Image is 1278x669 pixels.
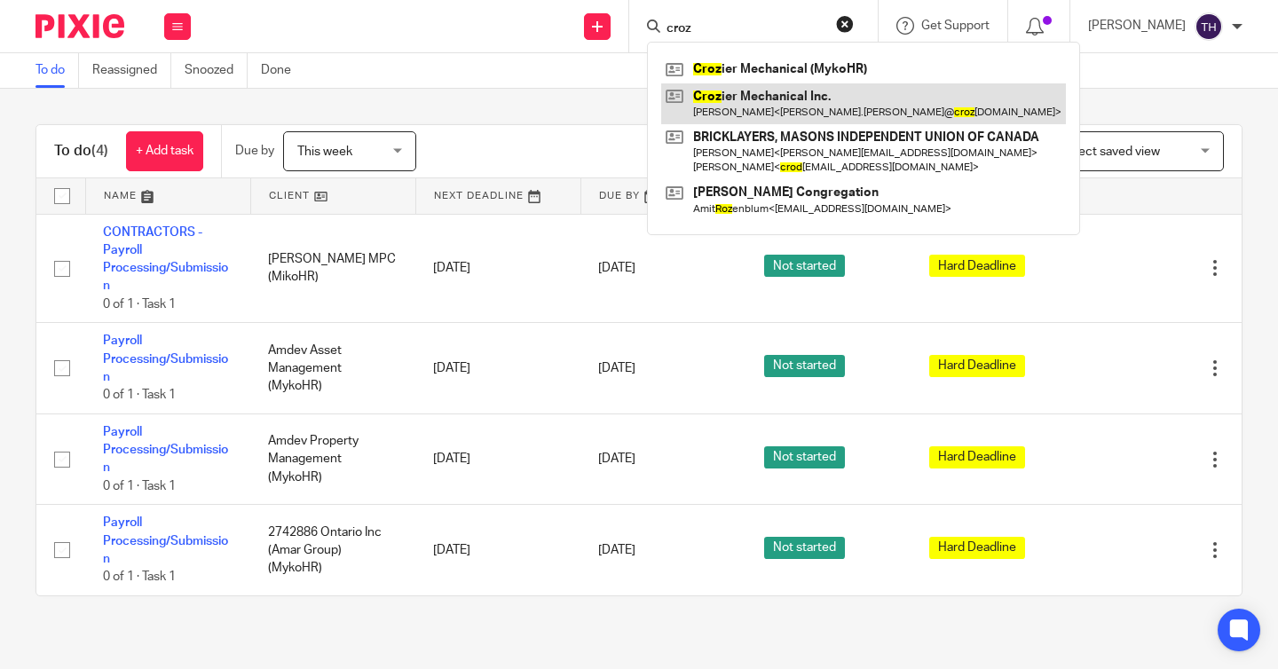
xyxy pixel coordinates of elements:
a: Payroll Processing/Submission [103,334,228,383]
a: CONTRACTORS - Payroll Processing/Submission [103,226,228,293]
p: [PERSON_NAME] [1088,17,1186,35]
td: [DATE] [415,214,580,323]
td: [PERSON_NAME] MPC (MikoHR) [250,214,415,323]
td: 2742886 Ontario Inc (Amar Group) (MykoHR) [250,505,415,595]
span: 0 of 1 · Task 1 [103,390,176,402]
span: Not started [764,255,845,277]
span: Get Support [921,20,990,32]
span: Hard Deadline [929,355,1025,377]
td: [DATE] [415,323,580,414]
span: Not started [764,446,845,468]
span: [DATE] [598,362,635,374]
input: Search [665,21,824,37]
span: Hard Deadline [929,255,1025,277]
img: Pixie [35,14,124,38]
td: Amdev Property Management (MykoHR) [250,413,415,505]
td: [DATE] [415,413,580,505]
a: Done [261,53,304,88]
span: Not started [764,537,845,559]
a: Reassigned [92,53,171,88]
span: [DATE] [598,544,635,556]
a: Payroll Processing/Submission [103,516,228,565]
span: Not started [764,355,845,377]
h1: To do [54,142,108,161]
span: 0 of 1 · Task 1 [103,571,176,584]
a: To do [35,53,79,88]
a: Payroll Processing/Submission [103,426,228,475]
span: Select saved view [1061,146,1160,158]
span: 0 of 1 · Task 1 [103,298,176,311]
span: 0 of 1 · Task 1 [103,480,176,492]
span: (4) [91,144,108,158]
span: [DATE] [598,453,635,466]
td: Amdev Asset Management (MykoHR) [250,323,415,414]
span: [DATE] [598,262,635,274]
a: Snoozed [185,53,248,88]
td: [DATE] [415,505,580,595]
p: Due by [235,142,274,160]
span: This week [297,146,352,158]
span: Hard Deadline [929,446,1025,468]
a: + Add task [126,131,203,171]
button: Clear [836,15,854,33]
img: svg%3E [1195,12,1223,41]
span: Hard Deadline [929,537,1025,559]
